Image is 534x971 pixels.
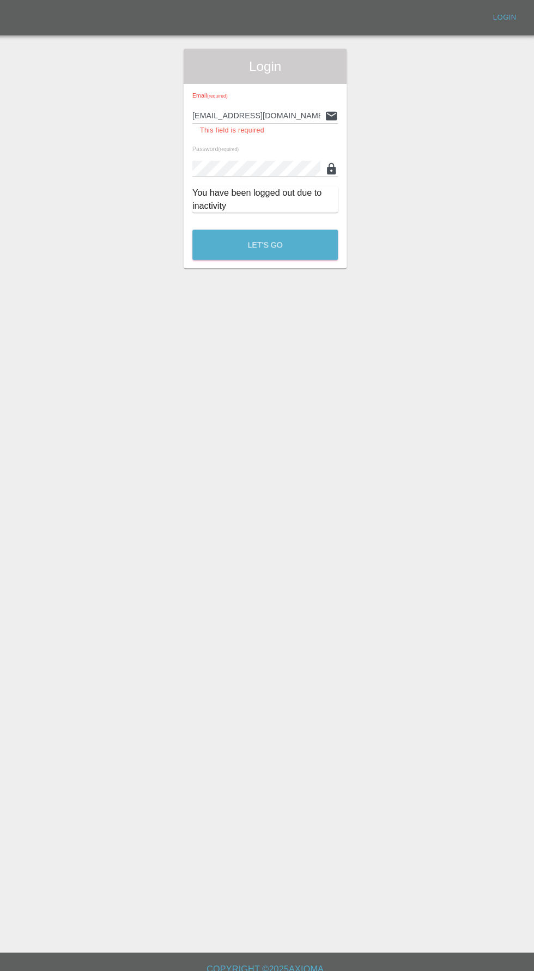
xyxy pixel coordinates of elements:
[195,227,339,257] button: Let's Go
[9,949,525,964] h6: Copyright © 2025 Axioma
[195,143,241,150] span: Password
[210,93,230,98] small: (required)
[195,91,230,98] span: Email
[203,124,331,135] p: This field is required
[195,184,339,210] div: You have been logged out due to inactivity
[221,145,241,150] small: (required)
[195,57,339,74] span: Login
[486,9,521,26] a: Login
